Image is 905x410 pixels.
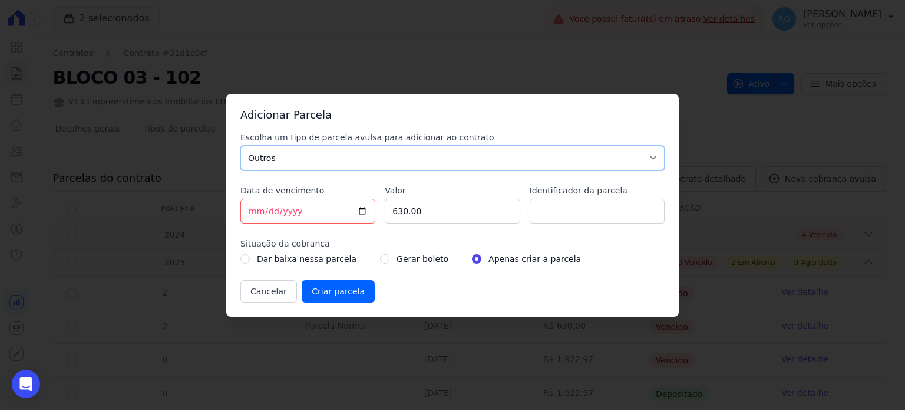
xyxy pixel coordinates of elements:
[530,185,665,196] label: Identificador da parcela
[240,238,665,250] label: Situação da cobrança
[12,370,40,398] div: Open Intercom Messenger
[257,252,356,266] label: Dar baixa nessa parcela
[397,252,448,266] label: Gerar boleto
[240,132,665,143] label: Escolha um tipo de parcela avulsa para adicionar ao contrato
[240,280,297,303] button: Cancelar
[385,185,520,196] label: Valor
[240,185,375,196] label: Data de vencimento
[488,252,581,266] label: Apenas criar a parcela
[240,108,665,122] h3: Adicionar Parcela
[302,280,375,303] input: Criar parcela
